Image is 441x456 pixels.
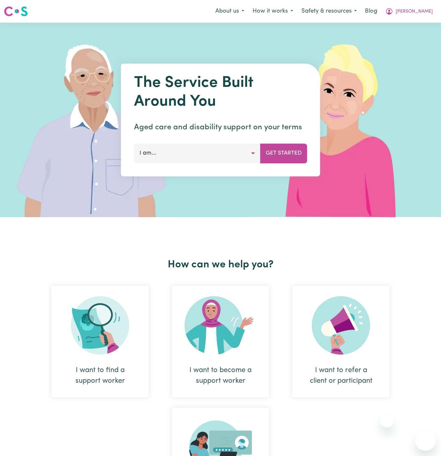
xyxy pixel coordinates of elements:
button: I am... [134,144,261,163]
button: Safety & resources [297,5,361,18]
span: [PERSON_NAME] [396,8,433,15]
button: Get Started [260,144,307,163]
div: I want to refer a client or participant [308,365,374,386]
img: Become Worker [185,296,256,355]
div: I want to become a support worker [187,365,254,386]
button: How it works [248,5,297,18]
p: Aged care and disability support on your terms [134,122,307,133]
img: Refer [312,296,370,355]
div: I want to become a support worker [172,286,269,397]
a: Blog [361,4,381,18]
a: Careseekers logo [4,4,28,19]
iframe: Close message [380,415,393,427]
h2: How can we help you? [40,259,401,271]
button: About us [211,5,248,18]
iframe: Button to launch messaging window [415,430,436,451]
div: I want to find a support worker [51,286,149,397]
div: I want to refer a client or participant [292,286,390,397]
button: My Account [381,5,437,18]
img: Search [71,296,129,355]
div: I want to find a support worker [67,365,133,386]
h1: The Service Built Around You [134,74,307,111]
img: Careseekers logo [4,6,28,17]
